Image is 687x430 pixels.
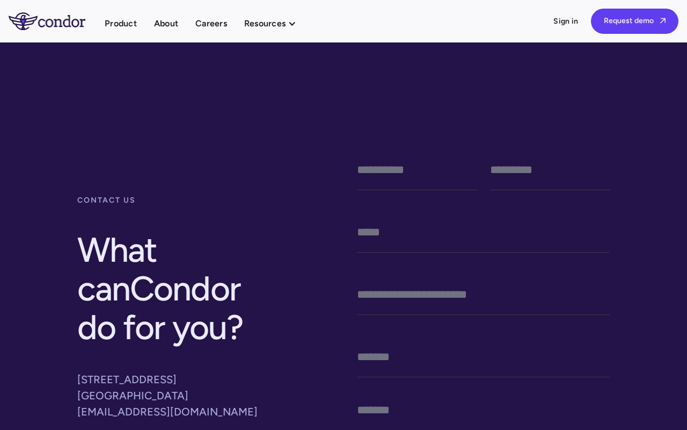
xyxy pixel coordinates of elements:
[77,371,279,420] p: [STREET_ADDRESS] [GEOGRAPHIC_DATA] [EMAIL_ADDRESS][DOMAIN_NAME]
[77,190,279,211] div: contact us
[154,16,178,31] a: About
[77,224,279,353] h2: What can ?
[9,12,105,30] a: home
[553,16,578,27] a: Sign in
[244,16,286,31] div: Resources
[591,9,678,34] a: Request demo
[195,16,227,31] a: Careers
[77,268,240,348] span: Condor do for you
[244,16,307,31] div: Resources
[105,16,137,31] a: Product
[660,17,666,24] span: 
